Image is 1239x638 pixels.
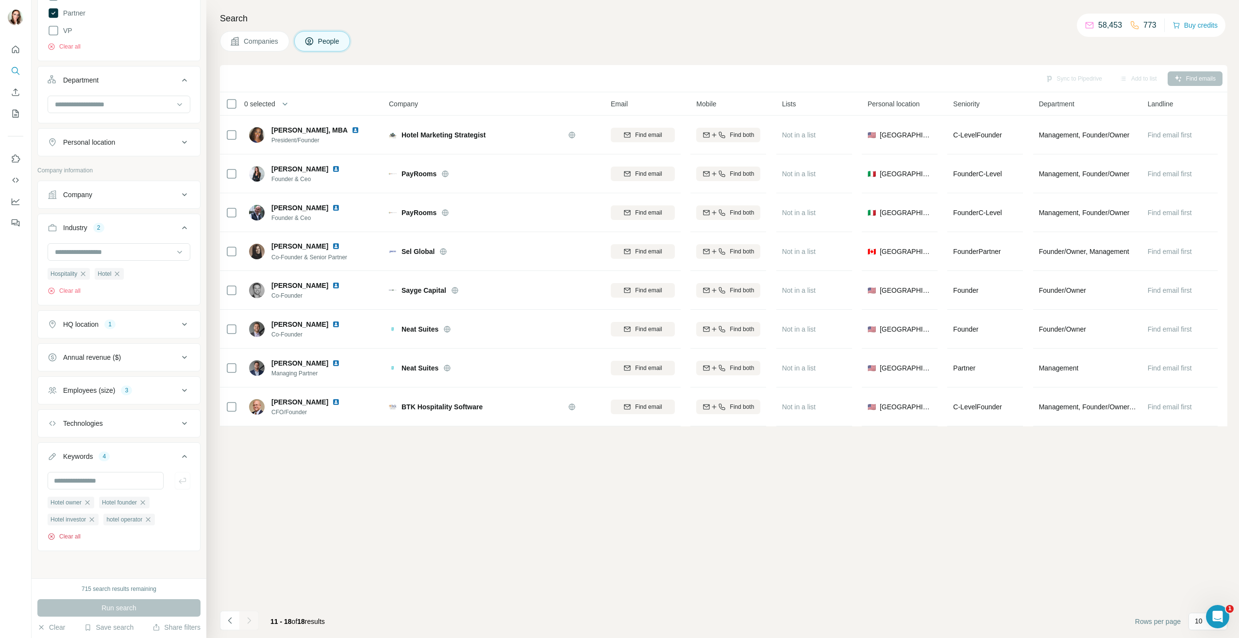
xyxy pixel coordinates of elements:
[249,205,265,220] img: Avatar
[249,244,265,259] img: Avatar
[730,247,754,256] span: Find both
[868,363,876,373] span: 🇺🇸
[880,247,932,256] span: [GEOGRAPHIC_DATA]
[730,325,754,334] span: Find both
[635,208,662,217] span: Find email
[611,361,675,375] button: Find email
[63,319,99,329] div: HQ location
[38,412,200,435] button: Technologies
[389,364,397,372] img: Logo of Neat Suites
[98,269,111,278] span: Hotel
[782,209,816,217] span: Not in a list
[1226,605,1234,613] span: 1
[389,131,397,139] img: Logo of Hotel Marketing Strategist
[611,128,675,142] button: Find email
[48,42,81,51] button: Clear all
[782,248,816,255] span: Not in a list
[953,209,1002,217] span: Founder C-Level
[102,498,137,507] span: Hotel founder
[1148,99,1173,109] span: Landline
[332,398,340,406] img: LinkedIn logo
[730,131,754,139] span: Find both
[63,452,93,461] div: Keywords
[332,165,340,173] img: LinkedIn logo
[271,319,328,329] span: [PERSON_NAME]
[37,622,65,632] button: Clear
[318,36,340,46] span: People
[1039,99,1074,109] span: Department
[63,386,115,395] div: Employees (size)
[8,150,23,168] button: Use Surfe on LinkedIn
[868,247,876,256] span: 🇨🇦
[121,386,132,395] div: 3
[352,126,359,134] img: LinkedIn logo
[696,244,760,259] button: Find both
[953,286,978,294] span: Founder
[332,320,340,328] img: LinkedIn logo
[271,175,352,184] span: Founder & Ceo
[730,286,754,295] span: Find both
[220,12,1227,25] h4: Search
[611,322,675,336] button: Find email
[84,622,134,632] button: Save search
[953,325,978,333] span: Founder
[1039,208,1130,218] span: Management, Founder/Owner
[880,363,932,373] span: [GEOGRAPHIC_DATA]
[868,285,876,295] span: 🇺🇸
[38,183,200,206] button: Company
[38,313,200,336] button: HQ location1
[1148,209,1192,217] span: Find email first
[104,320,116,329] div: 1
[249,321,265,337] img: Avatar
[270,618,325,625] span: results
[8,62,23,80] button: Search
[8,171,23,189] button: Use Surfe API
[332,359,340,367] img: LinkedIn logo
[635,247,662,256] span: Find email
[880,285,932,295] span: [GEOGRAPHIC_DATA]
[611,205,675,220] button: Find email
[1206,605,1229,628] iframe: Intercom live chat
[696,205,760,220] button: Find both
[37,166,201,175] p: Company information
[1039,324,1086,334] span: Founder/Owner
[782,170,816,178] span: Not in a list
[868,402,876,412] span: 🇺🇸
[696,99,716,109] span: Mobile
[953,131,1002,139] span: C-Level Founder
[38,346,200,369] button: Annual revenue ($)
[1135,617,1181,626] span: Rows per page
[38,131,200,154] button: Personal location
[1039,130,1130,140] span: Management, Founder/Owner
[297,618,305,625] span: 18
[880,324,932,334] span: [GEOGRAPHIC_DATA]
[880,130,932,140] span: [GEOGRAPHIC_DATA]
[249,166,265,182] img: Avatar
[8,41,23,58] button: Quick start
[8,214,23,232] button: Feedback
[880,402,932,412] span: [GEOGRAPHIC_DATA]
[953,403,1002,411] span: C-Level Founder
[402,324,438,334] span: Neat Suites
[1148,325,1192,333] span: Find email first
[271,358,328,368] span: [PERSON_NAME]
[50,269,77,278] span: Hospitality
[1172,18,1218,32] button: Buy credits
[1148,248,1192,255] span: Find email first
[220,611,239,630] button: Navigate to previous page
[635,325,662,334] span: Find email
[696,283,760,298] button: Find both
[152,622,201,632] button: Share filters
[93,223,104,232] div: 2
[332,282,340,289] img: LinkedIn logo
[730,364,754,372] span: Find both
[730,403,754,411] span: Find both
[953,248,1001,255] span: Founder Partner
[50,515,86,524] span: Hotel investor
[782,131,816,139] span: Not in a list
[271,241,328,251] span: [PERSON_NAME]
[63,75,99,85] div: Department
[8,105,23,122] button: My lists
[271,291,352,300] span: Co-Founder
[50,498,82,507] span: Hotel owner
